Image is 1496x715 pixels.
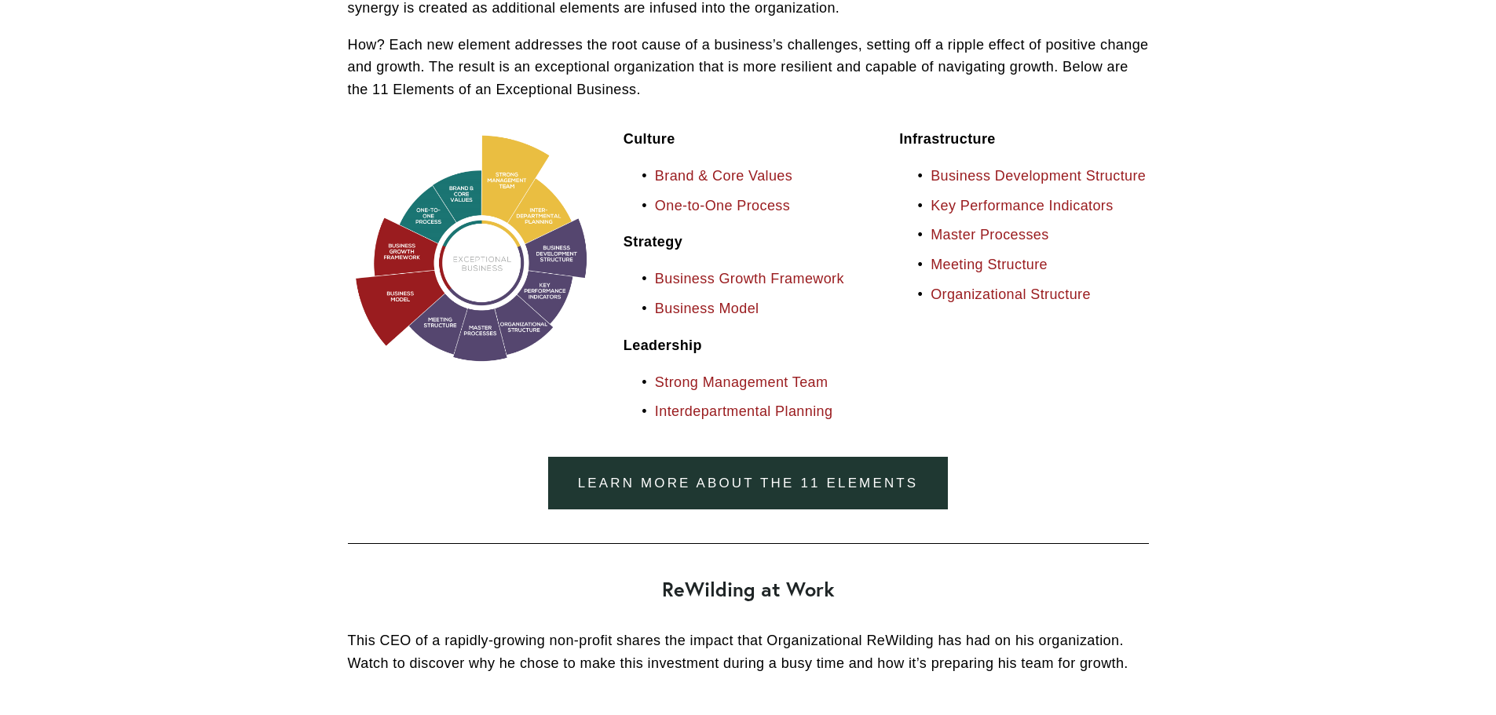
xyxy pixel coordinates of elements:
a: Key Performance Indicators [931,198,1114,213]
strong: Leadership [624,337,702,353]
p: This CEO of a rapidly-growing non-profit shares the impact that Organizational ReWilding has had ... [348,629,1149,675]
strong: Culture [624,131,675,147]
strong: Strategy [624,234,682,250]
a: Meeting Structure [931,257,1048,272]
a: Business Model [655,301,759,316]
a: Brand & Core Values [655,168,792,184]
a: Business Development Structure [931,168,1146,184]
a: Strong Management Team [655,374,828,390]
a: One-to-One Process [655,198,790,213]
a: Business Growth Framework [655,271,844,286]
a: Organizational Structure [931,286,1091,302]
a: Interdepartmental Planning [655,403,833,419]
strong: ReWilding at Work [662,576,835,602]
strong: Infrastructure [899,131,996,147]
a: Master Processes [931,227,1048,243]
p: How? Each new element addresses the root cause of a business’s challenges, setting off a ripple e... [348,34,1149,101]
a: Learn more about the 11 elements [548,457,948,509]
